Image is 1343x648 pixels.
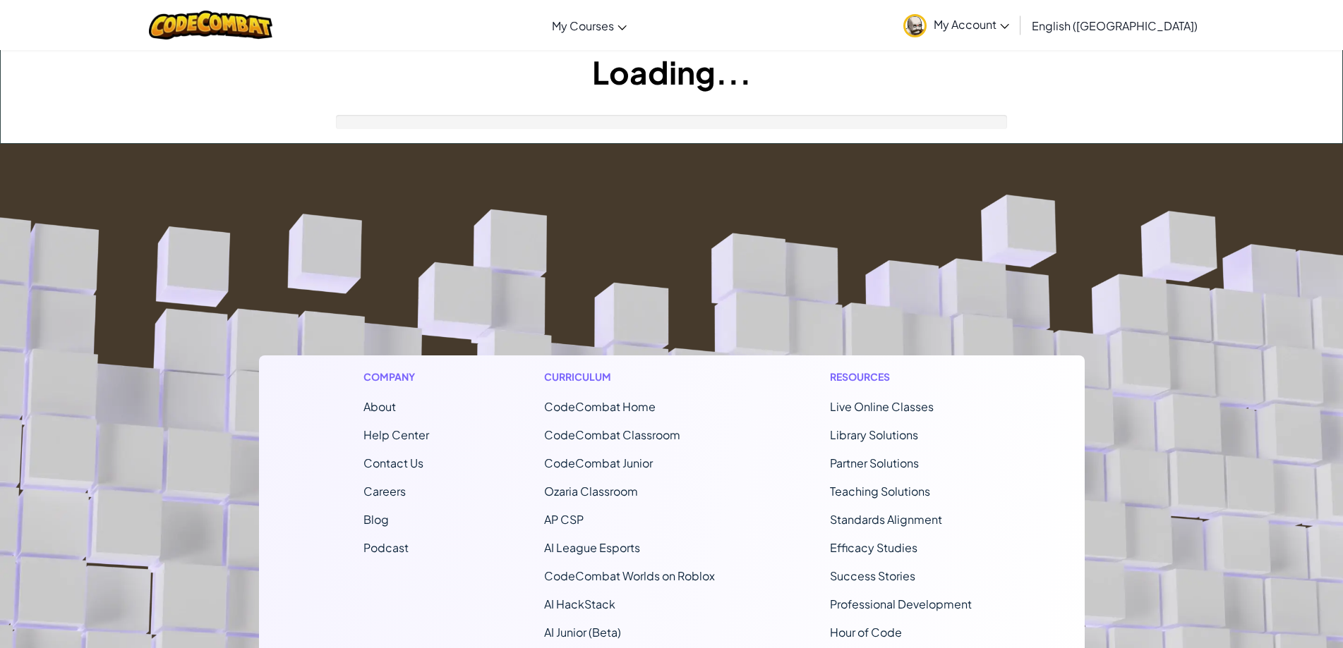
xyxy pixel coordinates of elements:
[544,625,621,640] a: AI Junior (Beta)
[1025,6,1205,44] a: English ([GEOGRAPHIC_DATA])
[830,399,934,414] a: Live Online Classes
[1,50,1342,94] h1: Loading...
[830,597,972,611] a: Professional Development
[544,399,656,414] span: CodeCombat Home
[544,540,640,555] a: AI League Esports
[552,18,614,33] span: My Courses
[544,427,680,442] a: CodeCombat Classroom
[544,597,615,611] a: AI HackStack
[363,540,409,555] a: Podcast
[830,456,919,470] a: Partner Solutions
[903,14,927,37] img: avatar
[149,11,272,39] img: CodeCombat logo
[830,484,930,499] a: Teaching Solutions
[363,369,429,384] h1: Company
[544,568,715,583] a: CodeCombat Worlds on Roblox
[544,456,653,470] a: CodeCombat Junior
[363,427,429,442] a: Help Center
[896,3,1016,47] a: My Account
[363,399,396,414] a: About
[545,6,634,44] a: My Courses
[830,512,942,527] a: Standards Alignment
[830,540,917,555] a: Efficacy Studies
[830,568,915,583] a: Success Stories
[830,369,980,384] h1: Resources
[830,427,918,442] a: Library Solutions
[830,625,902,640] a: Hour of Code
[1032,18,1198,33] span: English ([GEOGRAPHIC_DATA])
[363,484,406,499] a: Careers
[363,512,389,527] a: Blog
[544,484,638,499] a: Ozaria Classroom
[544,512,584,527] a: AP CSP
[934,17,1009,32] span: My Account
[544,369,715,384] h1: Curriculum
[363,456,423,470] span: Contact Us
